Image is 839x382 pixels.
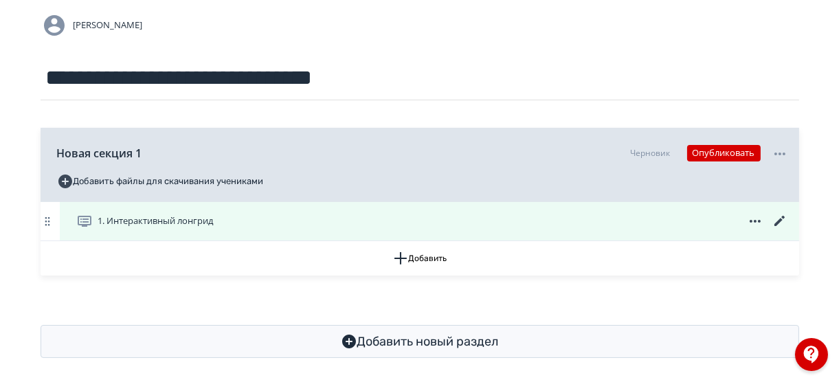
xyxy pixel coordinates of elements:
span: Новая секция 1 [57,145,142,161]
button: Опубликовать [687,145,761,161]
span: [PERSON_NAME] [74,19,143,32]
button: Добавить новый раздел [41,325,799,358]
span: 1. Интерактивный лонгрид [98,214,214,228]
button: Добавить [41,241,799,276]
div: Черновик [631,147,671,159]
button: Добавить файлы для скачивания учениками [57,170,264,192]
div: 1. Интерактивный лонгрид [41,202,799,241]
